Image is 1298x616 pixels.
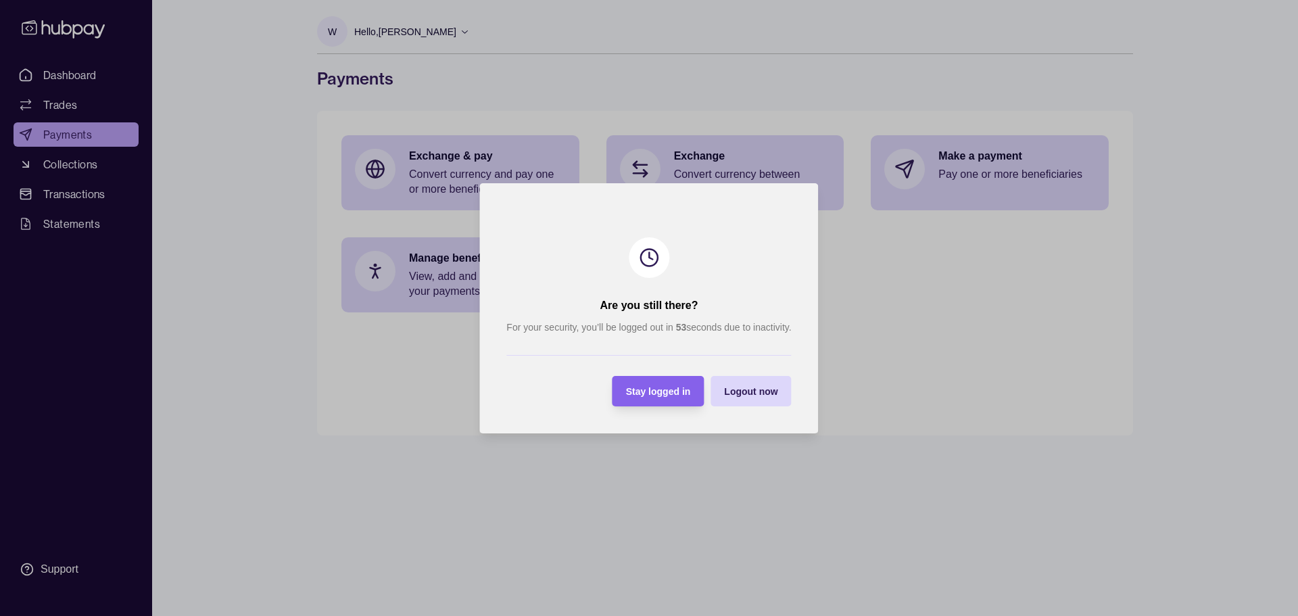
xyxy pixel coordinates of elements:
span: Stay logged in [626,386,691,397]
p: For your security, you’ll be logged out in seconds due to inactivity. [506,320,791,335]
button: Stay logged in [612,376,704,406]
h2: Are you still there? [600,298,698,313]
button: Logout now [711,376,791,406]
span: Logout now [724,386,777,397]
strong: 53 [676,322,687,333]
